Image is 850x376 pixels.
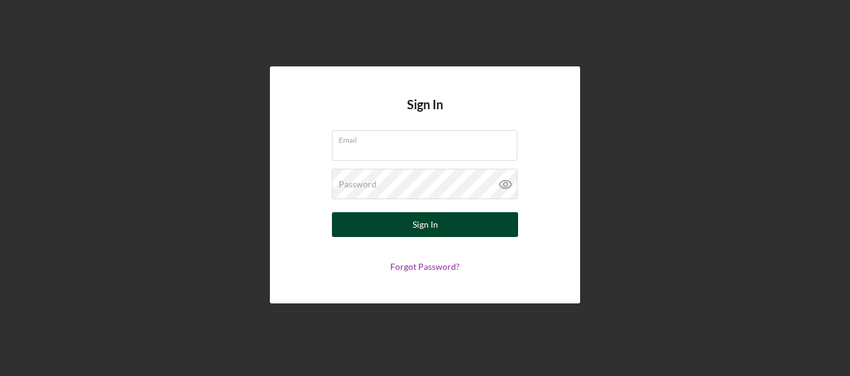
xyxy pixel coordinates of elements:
[413,212,438,237] div: Sign In
[390,261,460,272] a: Forgot Password?
[339,179,377,189] label: Password
[407,97,443,130] h4: Sign In
[332,212,518,237] button: Sign In
[339,131,517,145] label: Email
